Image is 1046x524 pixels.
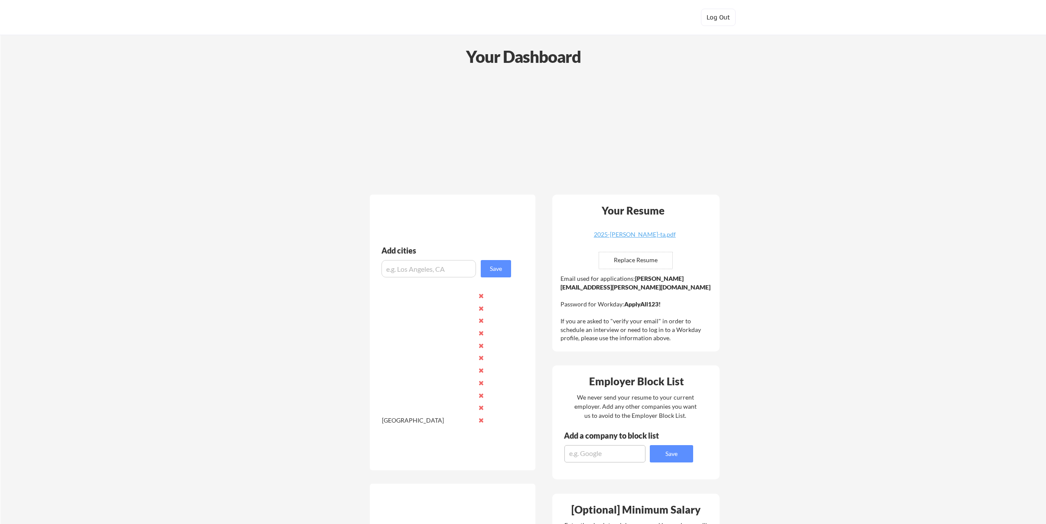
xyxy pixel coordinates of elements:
[701,9,736,26] button: Log Out
[624,300,661,308] strong: ApplyAll123!
[382,416,473,425] div: [GEOGRAPHIC_DATA]
[556,376,717,387] div: Employer Block List
[583,231,686,245] a: 2025-[PERSON_NAME]-ta.pdf
[564,432,672,439] div: Add a company to block list
[574,393,697,420] div: We never send your resume to your current employer. Add any other companies you want us to avoid ...
[381,247,513,254] div: Add cities
[560,275,710,291] strong: [PERSON_NAME][EMAIL_ADDRESS][PERSON_NAME][DOMAIN_NAME]
[650,445,693,462] button: Save
[583,231,686,238] div: 2025-[PERSON_NAME]-ta.pdf
[590,205,676,216] div: Your Resume
[1,44,1046,69] div: Your Dashboard
[381,260,476,277] input: e.g. Los Angeles, CA
[560,274,714,342] div: Email used for applications: Password for Workday: If you are asked to "verify your email" in ord...
[555,504,717,515] div: [Optional] Minimum Salary
[481,260,511,277] button: Save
